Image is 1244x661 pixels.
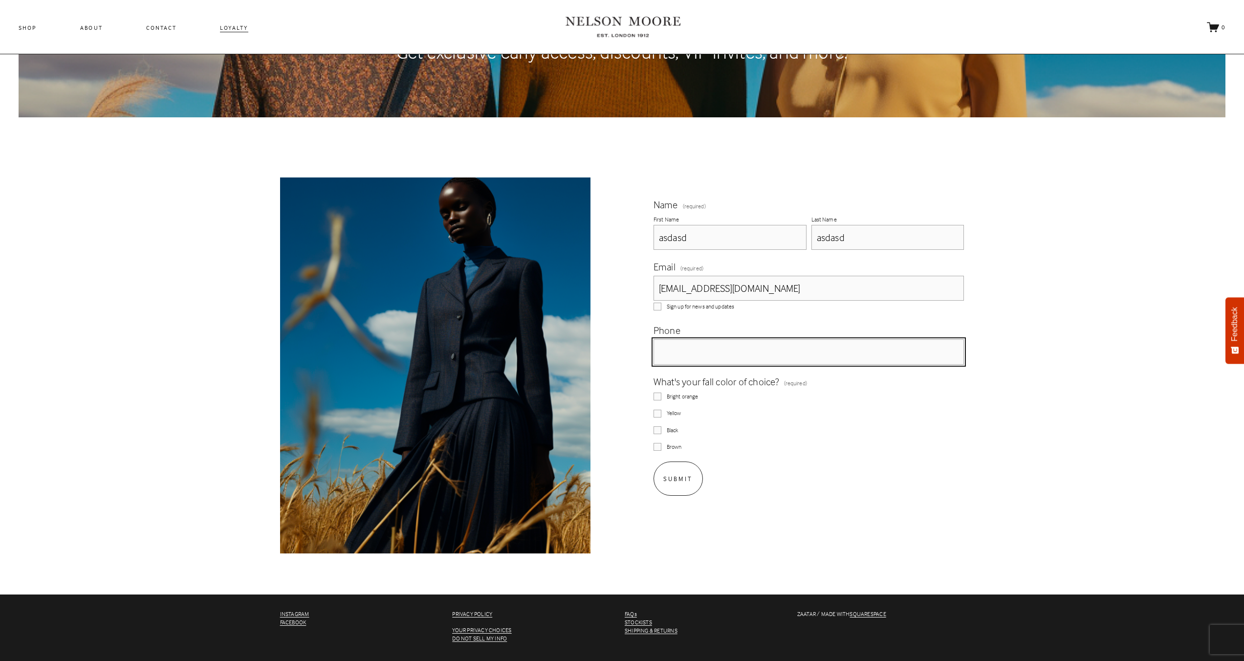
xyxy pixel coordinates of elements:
[811,216,964,225] div: Last Name
[654,410,661,418] input: Yellow
[654,375,779,389] span: What's your fall color of choice?
[667,409,681,418] span: Yellow
[1225,297,1244,364] button: Feedback - Show survey
[663,475,693,483] span: Submit
[452,610,492,618] a: PRIVACY POLICY
[784,379,807,388] span: (required)
[667,443,682,451] span: Brown
[19,22,37,33] a: Shop
[1222,23,1225,31] span: 0
[146,22,176,33] a: Contact
[654,323,680,337] span: Phone
[220,22,248,33] a: Loyalty
[683,203,706,209] span: (required)
[1230,307,1239,341] span: Feedback
[667,393,698,401] span: Bright orange
[654,260,676,274] span: Email
[667,303,734,311] span: Sign up for news and updates
[625,627,677,635] a: SHIPPING & RETURNS
[452,626,511,635] a: YOUR PRIVACY CHOICES
[452,635,507,643] a: DO NOT SELL MY INFO
[654,216,807,225] div: First Name
[280,618,306,627] a: FACEBOOK
[654,443,661,451] input: Brown
[654,462,703,495] button: SubmitSubmit
[566,12,680,42] img: Nelson Moore
[667,426,678,435] span: Black
[654,426,661,434] input: Black
[1207,21,1225,33] a: 0 items in cart
[280,610,309,618] a: INSTAGRAM
[850,610,886,618] a: SQUARESPACE
[797,610,964,618] p: ZAATAR / MADE WITH
[680,264,703,273] span: (required)
[625,610,637,618] a: FAQs
[452,626,511,634] span: YOUR PRIVACY CHOICES
[625,618,652,627] a: STOCKISTS
[654,198,678,212] span: Name
[654,393,661,400] input: Bright orange
[80,22,102,33] a: About
[654,303,661,310] input: Sign up for news and updates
